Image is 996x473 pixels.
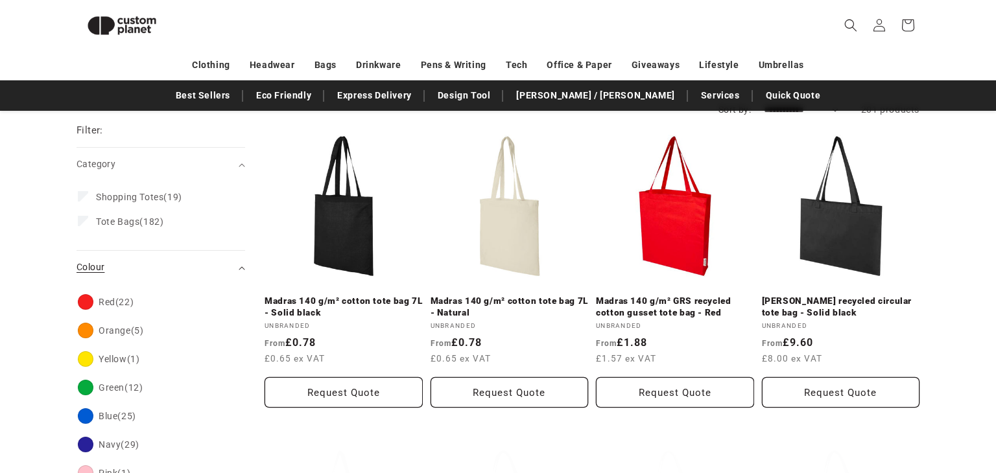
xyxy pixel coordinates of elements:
a: Giveaways [632,54,680,76]
span: 201 products [861,104,919,115]
a: Express Delivery [331,84,418,107]
a: Drinkware [356,54,401,76]
a: Clothing [192,54,230,76]
a: Tech [506,54,527,76]
span: Category [77,159,115,169]
span: Shopping Totes [96,192,163,202]
a: Quick Quote [759,84,827,107]
a: Eco Friendly [250,84,318,107]
button: Request Quote [762,377,920,408]
a: Office & Paper [547,54,611,76]
a: Madras 140 g/m² cotton tote bag 7L - Solid black [265,295,423,318]
button: Request Quote [596,377,754,408]
a: [PERSON_NAME] / [PERSON_NAME] [510,84,681,107]
iframe: Chat Widget [782,333,996,473]
a: Best Sellers [169,84,237,107]
a: Madras 140 g/m² GRS recycled cotton gusset tote bag - Red [596,295,754,318]
summary: Search [836,11,865,40]
summary: Category (0 selected) [77,148,245,181]
a: Design Tool [431,84,497,107]
a: Pens & Writing [421,54,486,76]
a: Bags [314,54,337,76]
summary: Colour (0 selected) [77,251,245,284]
a: Headwear [250,54,295,76]
span: (182) [96,216,163,227]
label: Sort by: [718,104,751,115]
button: Request Quote [431,377,589,408]
a: [PERSON_NAME] recycled circular tote bag - Solid black [762,295,920,318]
a: Madras 140 g/m² cotton tote bag 7L - Natural [431,295,589,318]
a: Lifestyle [699,54,739,76]
img: Custom Planet [77,5,167,46]
h2: Filter: [77,123,103,138]
button: Request Quote [265,377,423,408]
span: (19) [96,191,182,203]
span: Tote Bags [96,216,139,227]
a: Umbrellas [759,54,804,76]
a: Services [694,84,746,107]
span: Colour [77,262,104,272]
